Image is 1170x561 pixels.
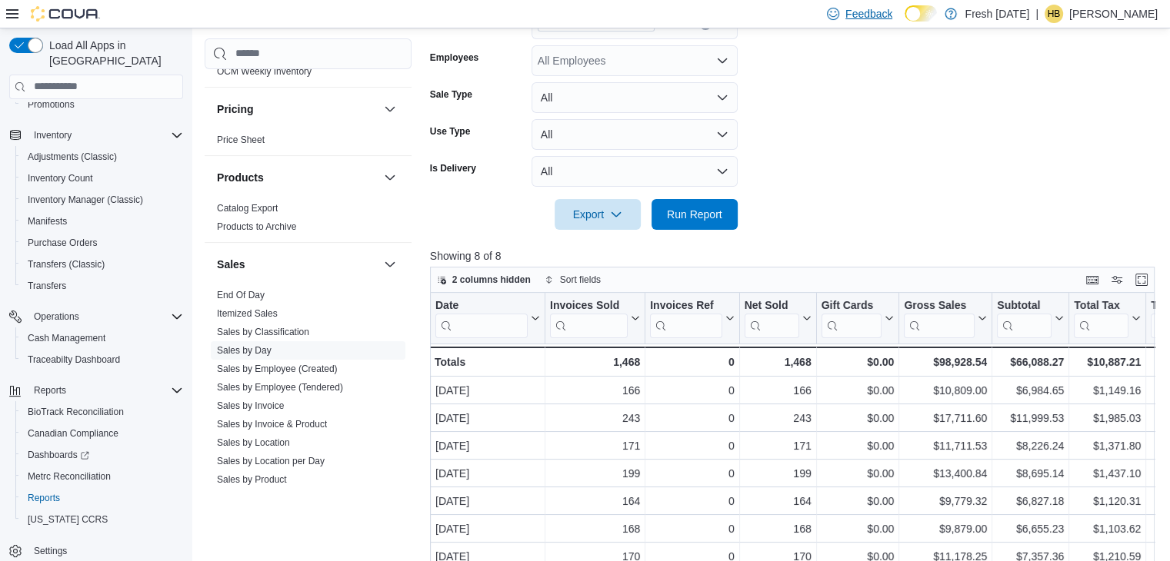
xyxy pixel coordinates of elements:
a: OCM Weekly Inventory [217,66,312,77]
div: $1,437.10 [1074,464,1141,483]
span: Run Report [667,207,722,222]
button: Pricing [381,100,399,118]
div: $6,827.18 [997,492,1064,510]
button: Pricing [217,101,378,117]
button: Keyboard shortcuts [1083,271,1102,289]
a: Sales by Invoice [217,400,284,411]
button: Net Sold [744,298,811,337]
span: Manifests [22,212,183,231]
span: Sales by Classification [217,326,309,338]
a: Promotions [22,95,81,114]
label: Sale Type [430,88,472,101]
span: Washington CCRS [22,510,183,529]
div: 171 [745,437,812,455]
span: Export [564,199,632,230]
h3: Sales [217,257,245,272]
span: Metrc Reconciliation [28,470,111,483]
span: Sales by Location [217,437,290,449]
a: Transfers (Classic) [22,255,111,274]
span: Manifests [28,215,67,227]
span: Inventory Count [22,169,183,188]
div: $11,711.53 [904,437,987,455]
span: Traceabilty Dashboard [22,350,183,369]
a: Cash Management [22,329,112,347]
span: Sales by Invoice [217,400,284,412]
span: Inventory Count [28,172,93,184]
div: 1,468 [744,353,811,371]
div: $0.00 [821,353,894,371]
div: Date [435,298,528,337]
button: Subtotal [997,298,1064,337]
span: Sales by Employee (Created) [217,363,338,375]
span: Sales by Invoice & Product [217,418,327,430]
p: Showing 8 of 8 [430,248,1162,264]
span: 2 columns hidden [452,274,531,286]
button: Reports [28,381,72,400]
a: Adjustments (Classic) [22,148,123,166]
a: BioTrack Reconciliation [22,403,130,421]
a: Dashboards [22,446,95,464]
span: Operations [34,310,79,323]
button: Total Tax [1074,298,1141,337]
a: Canadian Compliance [22,424,125,443]
div: $0.00 [822,520,895,538]
span: Canadian Compliance [28,427,118,440]
button: Operations [28,307,85,326]
div: $8,695.14 [997,464,1064,483]
a: Sales by Location [217,437,290,448]
a: Traceabilty Dashboard [22,350,126,369]
button: Transfers [15,275,189,297]
div: [DATE] [435,520,540,538]
button: Purchase Orders [15,232,189,254]
span: Canadian Compliance [22,424,183,443]
a: Manifests [22,212,73,231]
span: Purchase Orders [22,234,183,252]
a: Sales by Employee (Created) [217,363,338,374]
button: Operations [3,306,189,327]
img: Cova [31,6,100,22]
span: Operations [28,307,183,326]
div: Sales [205,286,412,550]
div: 164 [745,492,812,510]
div: Date [435,298,528,313]
div: Gift Card Sales [821,298,882,337]
div: $9,879.00 [904,520,987,538]
div: Gross Sales [904,298,975,337]
button: Promotions [15,94,189,115]
div: Gross Sales [904,298,975,313]
button: All [532,156,738,187]
button: Transfers (Classic) [15,254,189,275]
button: Run Report [652,199,738,230]
span: Sales by Employee (Tendered) [217,381,343,393]
div: 243 [745,409,812,427]
div: $0.00 [822,464,895,483]
span: Sales by Day [217,344,272,357]
a: Reports [22,489,66,507]
a: Transfers [22,277,72,295]
div: [DATE] [435,381,540,400]
div: Net Sold [744,298,798,337]
span: Traceabilty Dashboard [28,354,120,366]
span: BioTrack Reconciliation [28,406,124,418]
div: 166 [550,381,640,400]
button: Sales [217,257,378,272]
button: Cash Management [15,327,189,349]
div: $1,103.62 [1074,520,1141,538]
span: Adjustments (Classic) [22,148,183,166]
div: 199 [745,464,812,483]
span: Inventory [34,129,72,141]
label: Is Delivery [430,162,476,174]
div: $6,655.23 [997,520,1064,538]
div: 0 [650,464,734,483]
div: Products [205,199,412,242]
div: 0 [650,409,734,427]
button: Gift Cards [821,298,894,337]
a: Sales by Day [217,345,272,356]
p: Fresh [DATE] [965,5,1029,23]
div: 168 [745,520,812,538]
span: Cash Management [22,329,183,347]
div: $11,999.53 [997,409,1064,427]
button: Date [435,298,540,337]
a: Sales by Product [217,474,287,485]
